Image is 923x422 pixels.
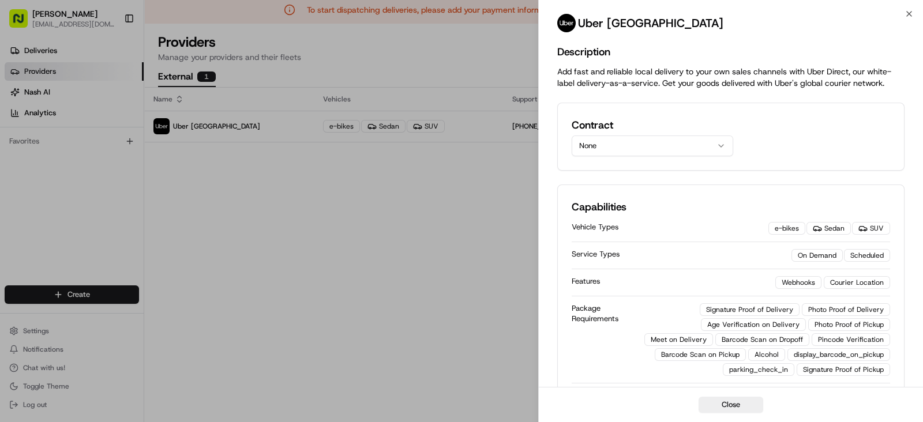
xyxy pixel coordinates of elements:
[787,348,890,361] div: display_barcode_on_pickup
[644,333,713,346] div: Meet on Delivery
[557,44,905,60] h2: Description
[768,222,805,235] div: e-bikes
[81,195,140,204] a: Powered byPylon
[806,222,851,235] div: Sedan
[39,122,146,131] div: We're available if you need us!
[7,163,93,183] a: 📗Knowledge Base
[97,168,107,178] div: 💻
[572,199,890,215] h2: Capabilities
[12,168,21,178] div: 📗
[812,333,890,346] div: Pincode Verification
[109,167,185,179] span: API Documentation
[23,167,88,179] span: Knowledge Base
[824,276,890,289] div: Courier Location
[115,195,140,204] span: Pylon
[699,397,763,413] button: Close
[196,114,210,127] button: Start new chat
[723,363,794,376] div: parking_check_in
[844,249,890,262] div: Scheduled
[572,222,768,232] div: Vehicle Types
[12,110,32,131] img: 1736555255976-a54dd68f-1ca7-489b-9aae-adbdc363a1c4
[572,249,791,259] div: Service Types
[808,318,890,331] div: Photo Proof of Pickup
[30,74,190,86] input: Clear
[557,14,576,32] img: uber-new-logo.jpeg
[12,46,210,65] p: Welcome 👋
[791,249,843,262] div: On Demand
[715,333,809,346] div: Barcode Scan on Dropoff
[700,303,800,316] div: Signature Proof of Delivery
[797,363,890,376] div: Signature Proof of Pickup
[39,110,189,122] div: Start new chat
[557,66,905,89] p: Add fast and reliable local delivery to your own sales channels with Uber Direct, our white-label...
[572,303,635,324] div: Package Requirements
[748,348,785,361] div: Alcohol
[655,348,746,361] div: Barcode Scan on Pickup
[12,12,35,35] img: Nash
[93,163,190,183] a: 💻API Documentation
[802,303,890,316] div: Photo Proof of Delivery
[775,276,821,289] div: Webhooks
[852,222,890,235] div: SUV
[572,276,775,287] div: Features
[701,318,806,331] div: Age Verification on Delivery
[572,117,733,133] h2: Contract
[578,15,723,31] h2: Uber [GEOGRAPHIC_DATA]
